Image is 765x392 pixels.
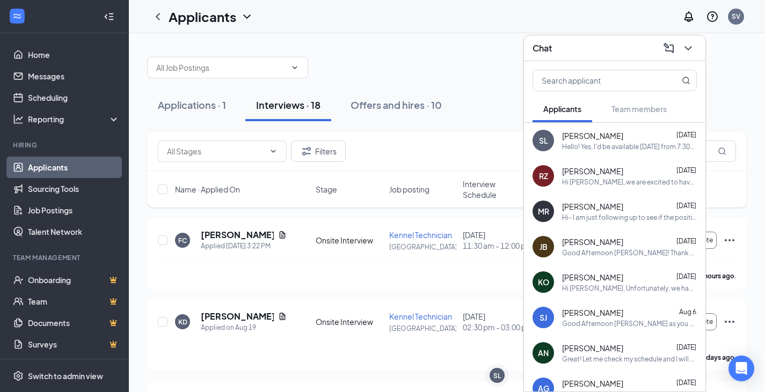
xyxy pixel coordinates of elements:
[562,248,697,257] div: Good Afternoon [PERSON_NAME]! Thank you for reaching out. We are taking applicants without experi...
[562,166,623,176] span: [PERSON_NAME]
[562,319,697,328] div: Good Afternoon [PERSON_NAME] as you have previously been interviewed with us would you be interes...
[300,145,313,158] svg: Filter
[256,98,320,112] div: Interviews · 18
[538,347,549,358] div: AN
[389,242,456,252] p: [GEOGRAPHIC_DATA]
[28,371,103,381] div: Switch to admin view
[676,379,696,387] span: [DATE]
[201,241,287,252] div: Applied [DATE] 3:22 PM
[290,63,299,72] svg: ChevronDown
[538,206,549,217] div: MR
[178,317,187,327] div: KD
[562,284,697,293] div: Hi [PERSON_NAME]. Unfortunately, we had to reschedule your meeting with Lake Forest Kennel Club f...
[723,315,736,328] svg: Ellipses
[463,322,530,332] span: 02:30 pm - 03:00 pm
[676,202,696,210] span: [DATE]
[13,371,24,381] svg: Settings
[540,241,548,252] div: JB
[676,272,696,280] span: [DATE]
[682,42,695,55] svg: ChevronDown
[13,140,118,150] div: Hiring
[316,235,383,246] div: Onsite Interview
[169,8,236,26] h1: Applicants
[662,42,675,55] svg: ComposeMessage
[28,178,120,199] a: Sourcing Tools
[28,87,120,108] a: Scheduling
[676,237,696,245] span: [DATE]
[269,147,278,156] svg: ChevronDown
[676,131,696,139] span: [DATE]
[538,277,549,287] div: KO
[463,240,530,251] span: 11:30 am - 12:00 pm
[167,145,265,157] input: All Stages
[156,62,286,73] input: All Job Postings
[732,12,740,21] div: SV
[679,308,696,316] span: Aug 6
[28,221,120,242] a: Talent Network
[278,312,287,321] svg: Document
[562,201,623,212] span: [PERSON_NAME]
[562,272,623,283] span: [PERSON_NAME]
[728,356,754,381] div: Open Intercom Messenger
[389,312,452,321] span: Kennel Technician
[562,142,697,151] div: Hello! Yes, I'd be available [DATE] from 7:30-8:30am for a working interview. Thank you so much f...
[389,324,456,333] p: [GEOGRAPHIC_DATA]
[680,40,697,57] button: ChevronDown
[28,269,120,291] a: OnboardingCrown
[660,40,677,57] button: ComposeMessage
[151,10,164,23] svg: ChevronLeft
[158,98,226,112] div: Applications · 1
[718,147,726,156] svg: MagnifyingGlass
[539,135,548,146] div: SL
[562,177,697,187] div: Hi [PERSON_NAME], we are excited to have you join our team. We will need you to sign and send bac...
[12,11,23,21] svg: WorkstreamLogo
[540,312,547,323] div: SJ
[676,343,696,351] span: [DATE]
[676,166,696,174] span: [DATE]
[178,236,187,245] div: FC
[389,184,429,195] span: Job posting
[562,130,623,141] span: [PERSON_NAME]
[201,322,287,333] div: Applied on Aug 19
[463,230,530,251] div: [DATE]
[706,10,719,23] svg: QuestionInfo
[28,312,120,334] a: DocumentsCrown
[201,229,274,241] h5: [PERSON_NAME]
[28,157,120,178] a: Applicants
[316,316,383,327] div: Onsite Interview
[463,179,530,200] span: Interview Schedule
[562,354,697,364] div: Great! Let me check my schedule and I will get back to you set sometime up for a virtual interview.
[611,104,667,114] span: Team members
[699,272,734,280] b: 5 hours ago
[543,104,581,114] span: Applicants
[701,353,734,361] b: 7 days ago
[13,114,24,124] svg: Analysis
[175,184,240,195] span: Name · Applied On
[463,311,530,332] div: [DATE]
[389,230,452,240] span: Kennel Technician
[562,213,697,222] div: Hi- I am just following up to see if the position has been filled
[104,11,114,22] svg: Collapse
[13,253,118,262] div: Team Management
[28,199,120,221] a: Job Postings
[28,334,120,355] a: SurveysCrown
[533,42,552,54] h3: Chat
[241,10,253,23] svg: ChevronDown
[201,310,274,322] h5: [PERSON_NAME]
[723,234,736,247] svg: Ellipses
[28,291,120,312] a: TeamCrown
[28,65,120,87] a: Messages
[562,343,623,353] span: [PERSON_NAME]
[682,10,695,23] svg: Notifications
[351,98,442,112] div: Offers and hires · 10
[28,44,120,65] a: Home
[539,171,548,181] div: RZ
[278,231,287,239] svg: Document
[562,236,623,247] span: [PERSON_NAME]
[28,114,120,124] div: Reporting
[682,76,690,85] svg: MagnifyingGlass
[493,371,501,380] div: SL
[291,140,346,162] button: Filter Filters
[562,378,623,389] span: [PERSON_NAME]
